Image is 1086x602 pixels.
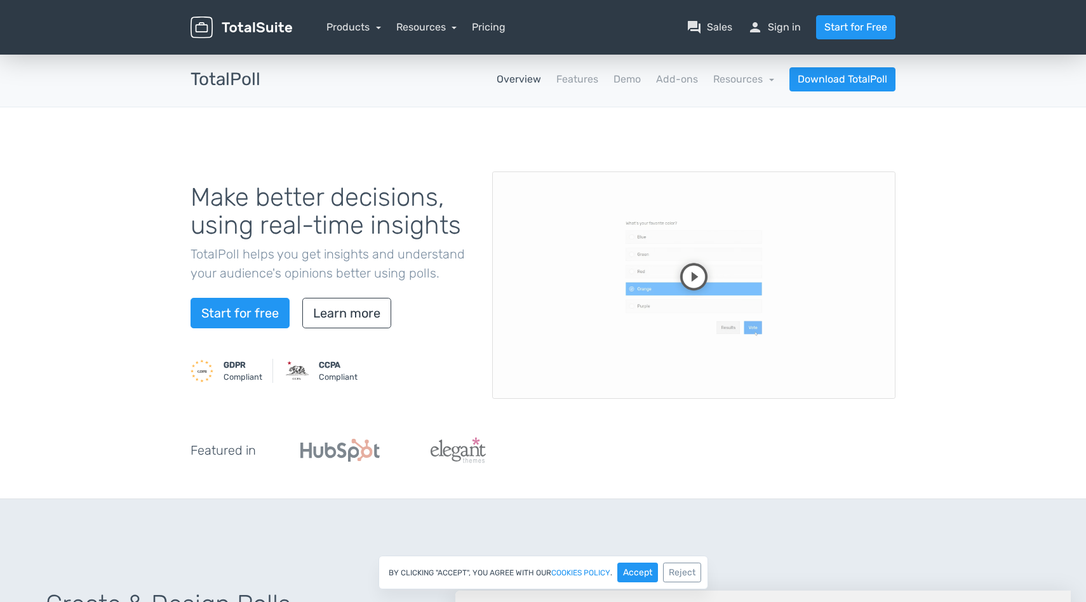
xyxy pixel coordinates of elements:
strong: CCPA [319,360,340,370]
a: personSign in [747,20,801,35]
button: Accept [617,563,658,582]
a: Learn more [302,298,391,328]
a: Add-ons [656,72,698,87]
p: TotalPoll helps you get insights and understand your audience's opinions better using polls. [191,244,473,283]
img: GDPR [191,359,213,382]
h5: Featured in [191,443,256,457]
img: TotalSuite for WordPress [191,17,292,39]
a: Resources [396,21,457,33]
a: Overview [497,72,541,87]
a: Pricing [472,20,506,35]
img: CCPA [286,359,309,382]
a: Demo [613,72,641,87]
a: Resources [713,73,774,85]
small: Compliant [224,359,262,383]
h1: Make better decisions, using real-time insights [191,184,473,239]
a: question_answerSales [687,20,732,35]
h3: TotalPoll [191,70,260,90]
small: Compliant [319,359,358,383]
a: Start for free [191,298,290,328]
a: Start for Free [816,15,895,39]
div: By clicking "Accept", you agree with our . [379,556,708,589]
button: Reject [663,563,701,582]
a: Download TotalPoll [789,67,895,91]
a: Features [556,72,598,87]
span: question_answer [687,20,702,35]
a: cookies policy [551,569,610,577]
span: person [747,20,763,35]
a: Products [326,21,381,33]
strong: GDPR [224,360,246,370]
img: Hubspot [300,439,380,462]
img: ElegantThemes [431,438,486,463]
